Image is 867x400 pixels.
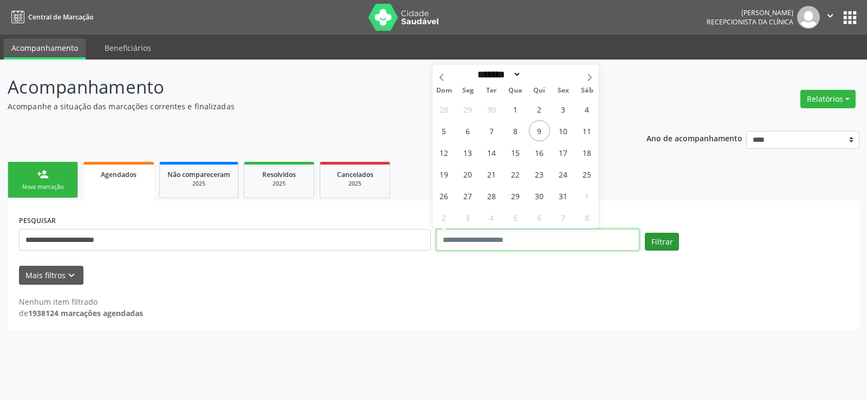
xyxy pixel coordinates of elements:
span: Central de Marcação [28,12,93,22]
p: Acompanhamento [8,74,604,101]
label: PESQUISAR [19,212,56,229]
span: Novembro 7, 2025 [553,207,574,228]
span: Seg [456,87,480,94]
span: Qua [503,87,527,94]
span: Novembro 5, 2025 [505,207,526,228]
div: 2025 [167,180,230,188]
span: Ter [480,87,503,94]
span: Outubro 22, 2025 [505,163,526,185]
p: Ano de acompanhamento [646,131,742,145]
span: Outubro 13, 2025 [457,142,478,163]
button: Mais filtroskeyboard_arrow_down [19,266,83,285]
span: Recepcionista da clínica [707,17,793,27]
span: Outubro 31, 2025 [553,185,574,206]
div: Nova marcação [16,183,70,191]
span: Novembro 6, 2025 [529,207,550,228]
span: Outubro 21, 2025 [481,163,502,185]
span: Outubro 23, 2025 [529,163,550,185]
span: Outubro 24, 2025 [553,163,574,185]
span: Outubro 30, 2025 [529,185,550,206]
button:  [820,6,840,29]
span: Outubro 27, 2025 [457,185,478,206]
button: apps [840,8,859,27]
div: 2025 [252,180,306,188]
span: Outubro 19, 2025 [433,163,455,185]
button: Relatórios [800,90,856,108]
button: Filtrar [645,233,679,251]
span: Outubro 4, 2025 [577,99,598,120]
span: Qui [527,87,551,94]
span: Resolvidos [262,170,296,179]
span: Novembro 8, 2025 [577,207,598,228]
span: Outubro 17, 2025 [553,142,574,163]
span: Setembro 30, 2025 [481,99,502,120]
span: Outubro 10, 2025 [553,120,574,141]
div: de [19,307,143,319]
span: Não compareceram [167,170,230,179]
img: img [797,6,820,29]
span: Novembro 1, 2025 [577,185,598,206]
input: Year [521,69,557,80]
span: Outubro 5, 2025 [433,120,455,141]
span: Outubro 28, 2025 [481,185,502,206]
span: Outubro 15, 2025 [505,142,526,163]
span: Cancelados [337,170,373,179]
span: Outubro 12, 2025 [433,142,455,163]
span: Sex [551,87,575,94]
span: Outubro 29, 2025 [505,185,526,206]
span: Novembro 4, 2025 [481,207,502,228]
a: Central de Marcação [8,8,93,26]
span: Outubro 6, 2025 [457,120,478,141]
span: Outubro 7, 2025 [481,120,502,141]
span: Setembro 29, 2025 [457,99,478,120]
i: keyboard_arrow_down [66,270,77,281]
div: person_add [37,168,49,180]
i:  [824,10,836,22]
a: Beneficiários [97,38,159,57]
span: Outubro 18, 2025 [577,142,598,163]
span: Outubro 16, 2025 [529,142,550,163]
div: Nenhum item filtrado [19,296,143,307]
span: Outubro 1, 2025 [505,99,526,120]
span: Outubro 11, 2025 [577,120,598,141]
span: Dom [432,87,456,94]
p: Acompanhe a situação das marcações correntes e finalizadas [8,101,604,112]
span: Sáb [575,87,599,94]
span: Outubro 26, 2025 [433,185,455,206]
span: Outubro 8, 2025 [505,120,526,141]
div: [PERSON_NAME] [707,8,793,17]
span: Outubro 9, 2025 [529,120,550,141]
span: Novembro 3, 2025 [457,207,478,228]
span: Outubro 14, 2025 [481,142,502,163]
strong: 1938124 marcações agendadas [28,308,143,318]
span: Outubro 25, 2025 [577,163,598,185]
div: 2025 [328,180,382,188]
select: Month [474,69,522,80]
span: Outubro 20, 2025 [457,163,478,185]
span: Outubro 3, 2025 [553,99,574,120]
span: Outubro 2, 2025 [529,99,550,120]
a: Acompanhamento [4,38,86,60]
span: Novembro 2, 2025 [433,207,455,228]
span: Setembro 28, 2025 [433,99,455,120]
span: Agendados [101,170,137,179]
